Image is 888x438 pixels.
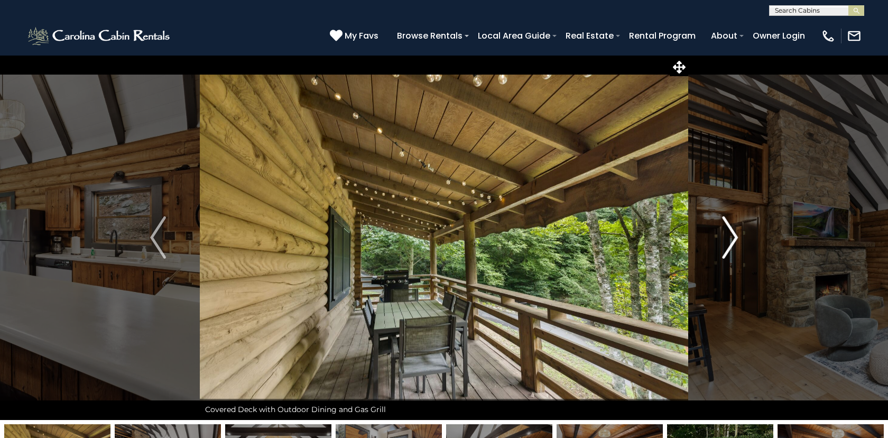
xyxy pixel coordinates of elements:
[392,26,468,45] a: Browse Rentals
[345,29,378,42] span: My Favs
[116,55,200,420] button: Previous
[706,26,743,45] a: About
[747,26,810,45] a: Owner Login
[473,26,556,45] a: Local Area Guide
[847,29,862,43] img: mail-regular-white.png
[624,26,701,45] a: Rental Program
[688,55,772,420] button: Next
[150,216,166,259] img: arrow
[560,26,619,45] a: Real Estate
[200,399,688,420] div: Covered Deck with Outdoor Dining and Gas Grill
[821,29,836,43] img: phone-regular-white.png
[26,25,173,47] img: White-1-2.png
[330,29,381,43] a: My Favs
[722,216,738,259] img: arrow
